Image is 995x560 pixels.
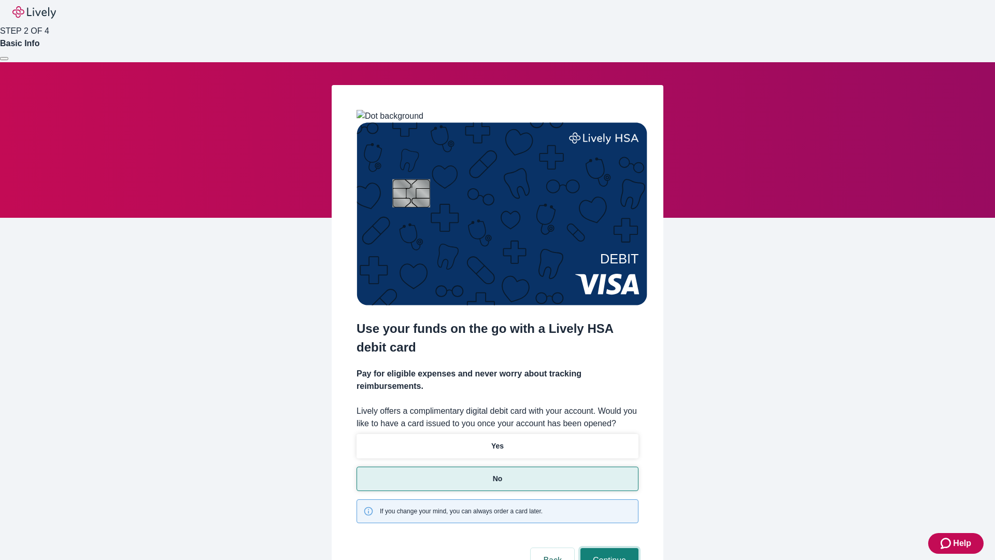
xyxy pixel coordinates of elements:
span: If you change your mind, you can always order a card later. [380,507,543,516]
span: Help [953,537,971,550]
label: Lively offers a complimentary digital debit card with your account. Would you like to have a card... [357,405,638,430]
svg: Zendesk support icon [941,537,953,550]
button: Yes [357,434,638,458]
p: Yes [491,441,504,452]
h2: Use your funds on the go with a Lively HSA debit card [357,319,638,357]
button: Zendesk support iconHelp [928,533,984,554]
img: Dot background [357,110,423,122]
img: Lively [12,6,56,19]
h4: Pay for eligible expenses and never worry about tracking reimbursements. [357,368,638,393]
button: No [357,467,638,491]
p: No [493,473,503,484]
img: Debit card [357,122,647,305]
